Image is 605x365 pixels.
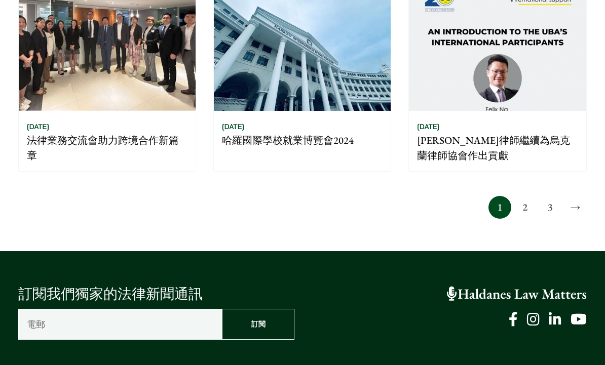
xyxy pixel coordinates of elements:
[417,122,439,131] time: [DATE]
[222,309,294,340] input: 訂閱
[27,133,187,163] p: 法律業務交流會助力跨境合作新篇章
[18,283,294,305] p: 訂閱我們獨家的法律新聞通訊
[564,196,587,219] a: →
[27,122,49,131] time: [DATE]
[18,309,222,340] input: 電郵
[222,133,383,148] p: 哈羅國際學校就業博覽會2024
[447,285,587,303] a: Haldanes Law Matters
[539,196,561,219] a: 3
[514,196,537,219] a: 2
[18,196,587,219] nav: Posts pagination
[222,122,244,131] time: [DATE]
[417,133,578,163] p: [PERSON_NAME]律師繼續為烏克蘭律師協會作出貢獻
[488,196,511,219] span: 1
